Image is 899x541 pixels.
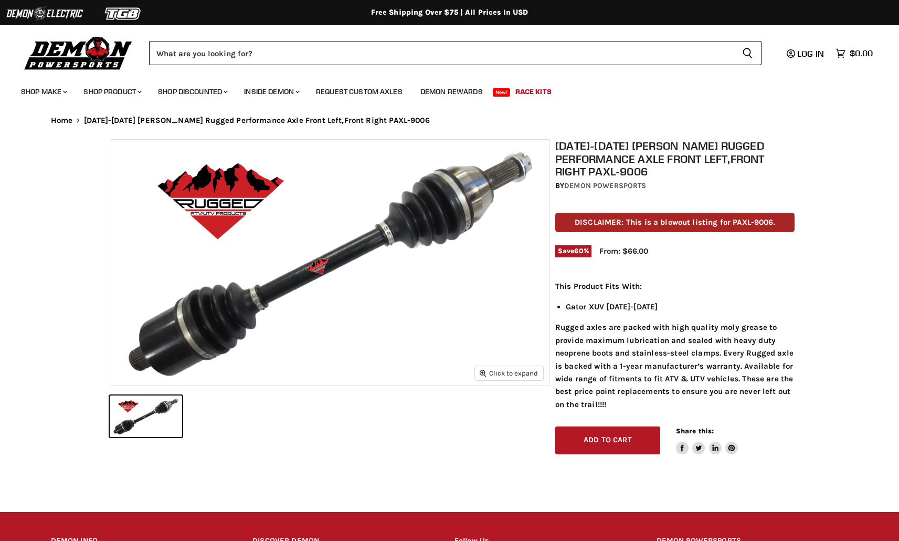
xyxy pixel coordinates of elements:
[51,116,73,125] a: Home
[564,181,646,190] a: Demon Powersports
[507,81,559,102] a: Race Kits
[830,46,878,61] a: $0.00
[555,139,795,178] h1: [DATE]-[DATE] [PERSON_NAME] Rugged Performance Axle Front Left,Front Right PAXL-9006
[21,34,136,71] img: Demon Powersports
[84,116,430,125] span: [DATE]-[DATE] [PERSON_NAME] Rugged Performance Axle Front Left,Front Right PAXL-9006
[30,8,870,17] div: Free Shipping Over $75 | All Prices In USD
[84,4,163,24] img: TGB Logo 2
[111,140,549,386] img: 2012-2012 John Deere Rugged Performance Axle Front Left,Front Right PAXL-9006
[574,247,583,255] span: 60
[797,48,824,59] span: Log in
[676,427,714,435] span: Share this:
[30,116,870,125] nav: Breadcrumbs
[149,41,734,65] input: Search
[676,426,738,454] aside: Share this:
[413,81,491,102] a: Demon Rewards
[599,246,648,256] span: From: $66.00
[150,81,234,102] a: Shop Discounted
[555,213,795,232] p: DISCLAIMER: This is a blowout listing for PAXL-9006.
[149,41,761,65] form: Product
[555,280,795,293] p: This Product Fits With:
[76,81,148,102] a: Shop Product
[475,366,543,380] button: Click to expand
[110,396,182,437] button: 2012-2012 John Deere Rugged Performance Axle Front Left,Front Right PAXL-9006 thumbnail
[236,81,306,102] a: Inside Demon
[555,245,591,257] span: Save %
[480,369,538,377] span: Click to expand
[555,426,660,454] button: Add to cart
[13,77,870,102] ul: Main menu
[850,48,873,58] span: $0.00
[308,81,410,102] a: Request Custom Axles
[584,435,632,444] span: Add to cart
[782,49,830,58] a: Log in
[734,41,761,65] button: Search
[555,180,795,192] div: by
[566,300,795,313] li: Gator XUV [DATE]-[DATE]
[13,81,73,102] a: Shop Make
[555,280,795,411] div: Rugged axles are packed with high quality moly grease to provide maximum lubrication and sealed w...
[5,4,84,24] img: Demon Electric Logo 2
[493,88,511,97] span: New!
